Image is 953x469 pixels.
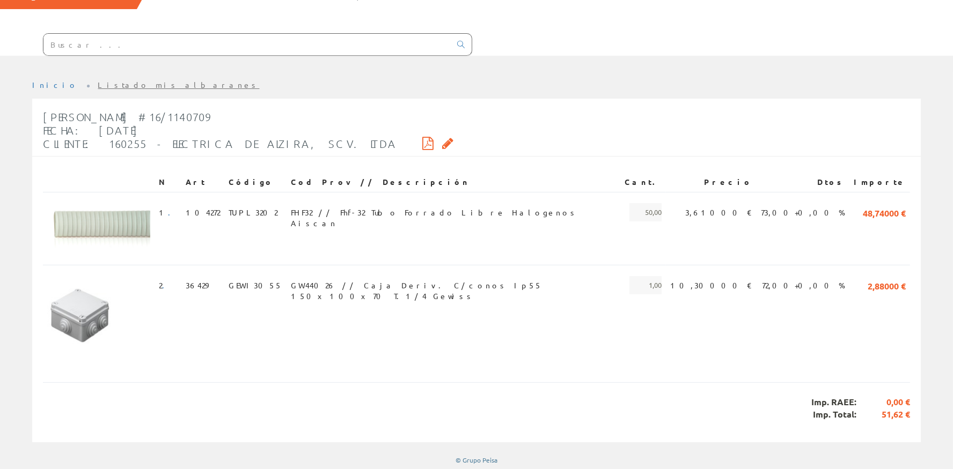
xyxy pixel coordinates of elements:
a: Listado mis albaranes [98,80,260,90]
span: 51,62 € [856,408,910,421]
span: [PERSON_NAME] #16/1140709 Fecha: [DATE] Cliente: 160255 - ELECTRICA DE ALZIRA, SCV. LTDA [43,110,397,150]
span: 0,00 € [856,396,910,408]
th: N [155,173,181,192]
span: 2,88000 € [868,276,906,294]
th: Cant. [620,173,666,192]
span: 48,74000 € [863,203,906,221]
span: 1,00 [629,276,662,294]
img: Foto artículo (192x95.142857142857) [47,203,150,254]
span: 73,00+0,00 % [761,203,845,221]
span: 3,61000 € [685,203,752,221]
th: Cod Prov // Descripción [287,173,620,192]
a: Inicio [32,80,78,90]
img: Foto artículo (120.39473684211x150) [47,276,112,356]
span: 1 [159,203,177,221]
th: Dtos [757,173,849,192]
div: © Grupo Peisa [32,456,921,465]
th: Precio [666,173,757,192]
span: TUPL3202 [229,203,277,221]
span: 104272 [186,203,220,221]
th: Importe [849,173,910,192]
div: Imp. RAEE: Imp. Total: [43,382,910,434]
i: Solicitar por email copia firmada [442,139,453,147]
span: 50,00 [629,203,662,221]
i: Descargar PDF [422,139,434,147]
span: GW44026 // Caja Deriv. C/conos Ip55 150x100x70 T.1/4 Gewiss [291,276,616,294]
span: FHF32 // Fhf-32 Tubo Forrado Libre Halogenos Aiscan [291,203,616,221]
span: 36429 [186,276,208,294]
input: Buscar ... [43,34,451,55]
th: Art [181,173,224,192]
th: Código [224,173,287,192]
span: 2 [159,276,171,294]
a: . [162,280,171,290]
span: 72,00+0,00 % [762,276,845,294]
a: . [168,207,177,217]
span: 10,30000 € [670,276,752,294]
span: GEWI3055 [229,276,282,294]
